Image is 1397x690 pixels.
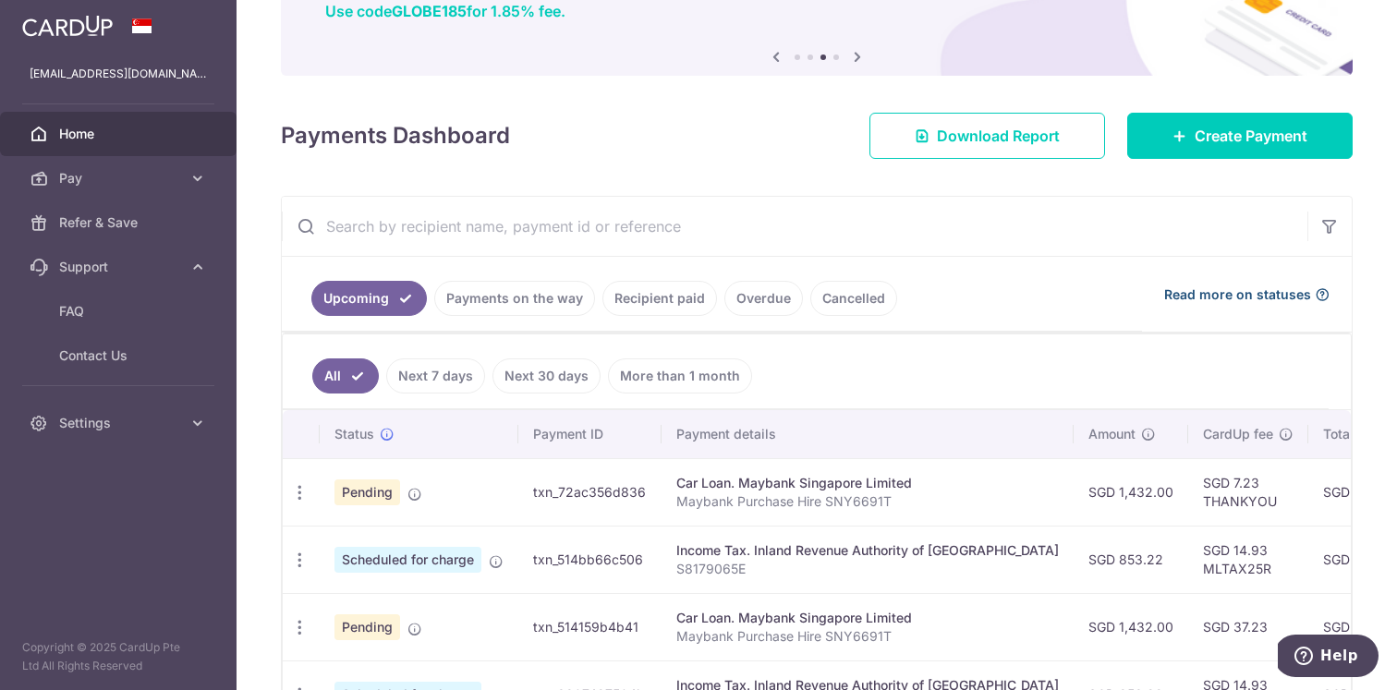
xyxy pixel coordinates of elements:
span: Create Payment [1195,125,1307,147]
a: Read more on statuses [1164,285,1330,304]
div: Income Tax. Inland Revenue Authority of [GEOGRAPHIC_DATA] [676,541,1059,560]
th: Payment details [662,410,1074,458]
span: Refer & Save [59,213,181,232]
span: Read more on statuses [1164,285,1311,304]
td: SGD 1,432.00 [1074,458,1188,526]
iframe: Opens a widget where you can find more information [1278,635,1379,681]
td: txn_72ac356d836 [518,458,662,526]
span: Scheduled for charge [334,547,481,573]
p: Maybank Purchase Hire SNY6691T [676,492,1059,511]
a: Upcoming [311,281,427,316]
span: Pending [334,614,400,640]
a: Overdue [724,281,803,316]
b: GLOBE185 [392,2,467,20]
a: Download Report [869,113,1105,159]
span: Settings [59,414,181,432]
p: [EMAIL_ADDRESS][DOMAIN_NAME] [30,65,207,83]
span: Total amt. [1323,425,1384,443]
input: Search by recipient name, payment id or reference [282,197,1307,256]
p: S8179065E [676,560,1059,578]
td: SGD 37.23 [1188,593,1308,660]
a: All [312,358,379,393]
a: Create Payment [1127,113,1353,159]
span: Download Report [937,125,1060,147]
span: Status [334,425,374,443]
span: Home [59,125,181,143]
td: SGD 1,432.00 [1074,593,1188,660]
a: Next 7 days [386,358,485,393]
a: Payments on the way [434,281,595,316]
th: Payment ID [518,410,662,458]
span: CardUp fee [1203,425,1273,443]
a: More than 1 month [608,358,752,393]
a: Recipient paid [602,281,717,316]
span: FAQ [59,302,181,321]
td: txn_514bb66c506 [518,526,662,593]
img: CardUp [22,15,113,37]
a: Use codeGLOBE185for 1.85% fee. [325,2,565,20]
td: SGD 853.22 [1074,526,1188,593]
td: SGD 14.93 MLTAX25R [1188,526,1308,593]
div: Car Loan. Maybank Singapore Limited [676,609,1059,627]
h4: Payments Dashboard [281,119,510,152]
div: Car Loan. Maybank Singapore Limited [676,474,1059,492]
a: Cancelled [810,281,897,316]
span: Pay [59,169,181,188]
span: Pending [334,479,400,505]
a: Next 30 days [492,358,601,393]
span: Amount [1088,425,1136,443]
span: Contact Us [59,346,181,365]
p: Maybank Purchase Hire SNY6691T [676,627,1059,646]
td: txn_514159b4b41 [518,593,662,660]
span: Support [59,258,181,276]
td: SGD 7.23 THANKYOU [1188,458,1308,526]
